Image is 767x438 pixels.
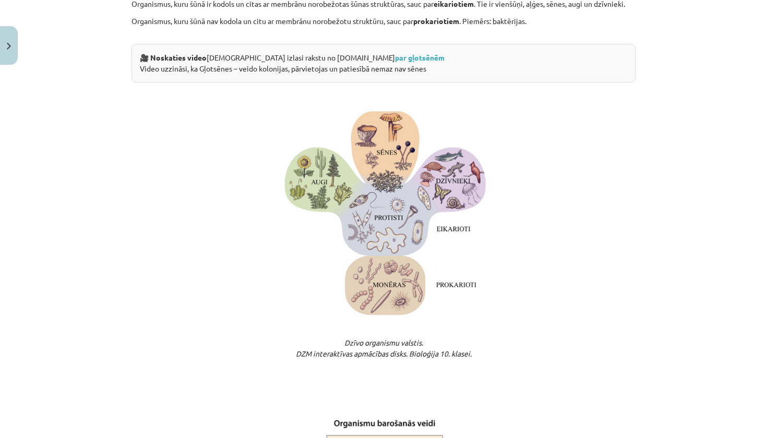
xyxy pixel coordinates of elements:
img: icon-close-lesson-0947bae3869378f0d4975bcd49f059093ad1ed9edebbc8119c70593378902aed.svg [7,43,11,50]
b: 🎥 Noskaties video [140,53,207,62]
em: Dzīvo organismu valstis. DZM interaktīvas apmācības disks. Bioloģija 10. klasei. [296,338,472,358]
div: [DEMOGRAPHIC_DATA] izlasi rakstu no [DOMAIN_NAME] Video uzzināsi, ka Gļotsēnes – veido kolonijas,... [131,44,636,82]
img: A diagram of different plantsDescription automatically generated [280,101,488,318]
strong: prokariotiem [413,16,459,26]
a: par gļotsēnēm [395,53,445,62]
p: Organismus, kuru šūnā nav kodola un citu ar membrānu norobežotu struktūru, sauc par . Piemērs: ba... [131,16,636,38]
